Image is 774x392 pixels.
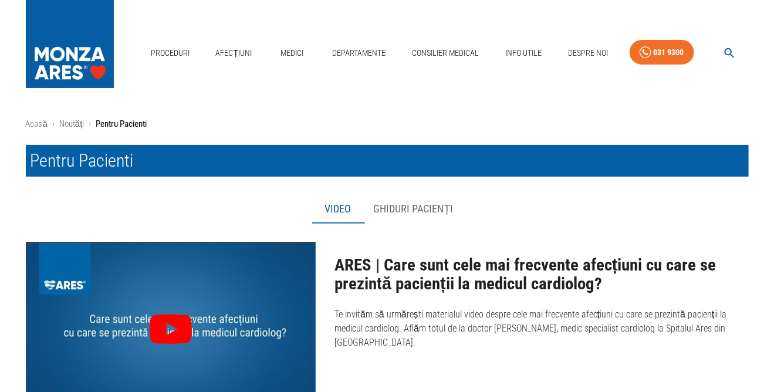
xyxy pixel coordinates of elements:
li: › [52,117,55,131]
a: Noutăți [59,119,85,129]
li: › [89,117,91,131]
a: Consilier Medical [407,41,484,65]
h2: ARES | Care sunt cele mai frecvente afecțiuni cu care se prezintă pacienții la medicul cardiolog? [334,256,748,293]
nav: breadcrumb [26,117,749,131]
button: Video [312,195,364,224]
a: Acasă [26,119,48,129]
p: Pentru Pacienti [96,117,147,131]
a: Proceduri [146,41,194,65]
p: Te invităm să urmărești materialul video despre cele mai frecvente afecțiuni cu care se prezintă ... [334,307,748,350]
a: Despre Noi [563,41,613,65]
a: Medici [273,41,311,65]
a: Info Utile [501,41,546,65]
div: 031 9300 [654,45,684,60]
h1: Pentru Pacienti [26,145,749,177]
button: Ghiduri pacienți [364,195,463,224]
a: 031 9300 [630,40,694,65]
a: Departamente [328,41,391,65]
a: Afecțiuni [211,41,257,65]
